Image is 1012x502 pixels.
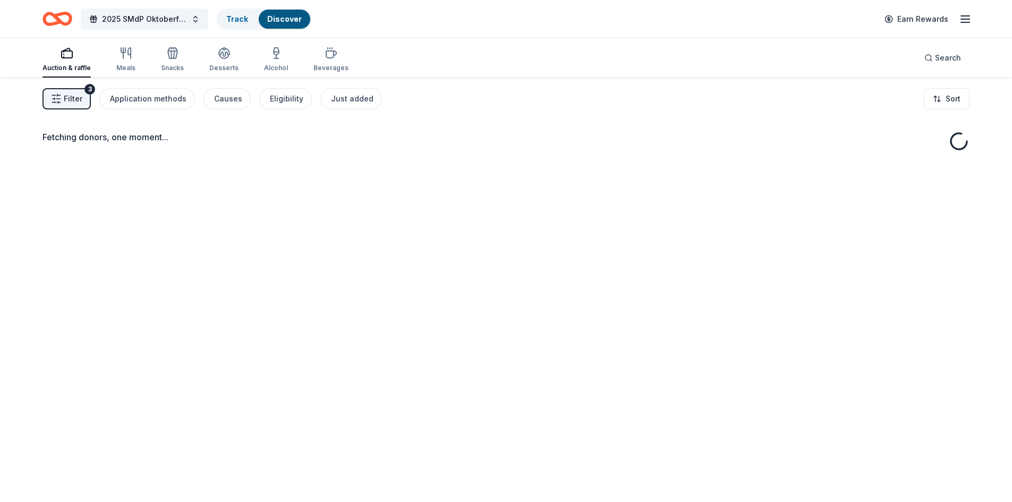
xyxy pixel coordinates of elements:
button: Meals [116,42,135,78]
div: Auction & raffle [42,64,91,72]
div: Beverages [313,64,348,72]
div: 3 [84,84,95,95]
span: 2025 SMdP Oktoberfest [102,13,187,25]
button: Causes [203,88,251,109]
button: Sort [924,88,970,109]
button: Auction & raffle [42,42,91,78]
button: Filter3 [42,88,91,109]
div: Eligibility [270,92,303,105]
a: Home [42,6,72,31]
a: Track [226,14,248,23]
div: Meals [116,64,135,72]
span: Sort [946,92,960,105]
button: Alcohol [264,42,288,78]
div: Just added [331,92,373,105]
button: Beverages [313,42,348,78]
button: Search [916,47,970,69]
div: Alcohol [264,64,288,72]
div: Application methods [110,92,186,105]
span: Search [935,52,961,64]
div: Causes [214,92,242,105]
button: Just added [320,88,382,109]
button: 2025 SMdP Oktoberfest [81,8,208,30]
div: Snacks [161,64,184,72]
a: Earn Rewards [878,10,955,29]
div: Fetching donors, one moment... [42,131,970,143]
span: Filter [64,92,82,105]
button: Snacks [161,42,184,78]
button: Desserts [209,42,239,78]
a: Discover [267,14,302,23]
button: Eligibility [259,88,312,109]
button: TrackDiscover [217,8,311,30]
div: Desserts [209,64,239,72]
button: Application methods [99,88,195,109]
